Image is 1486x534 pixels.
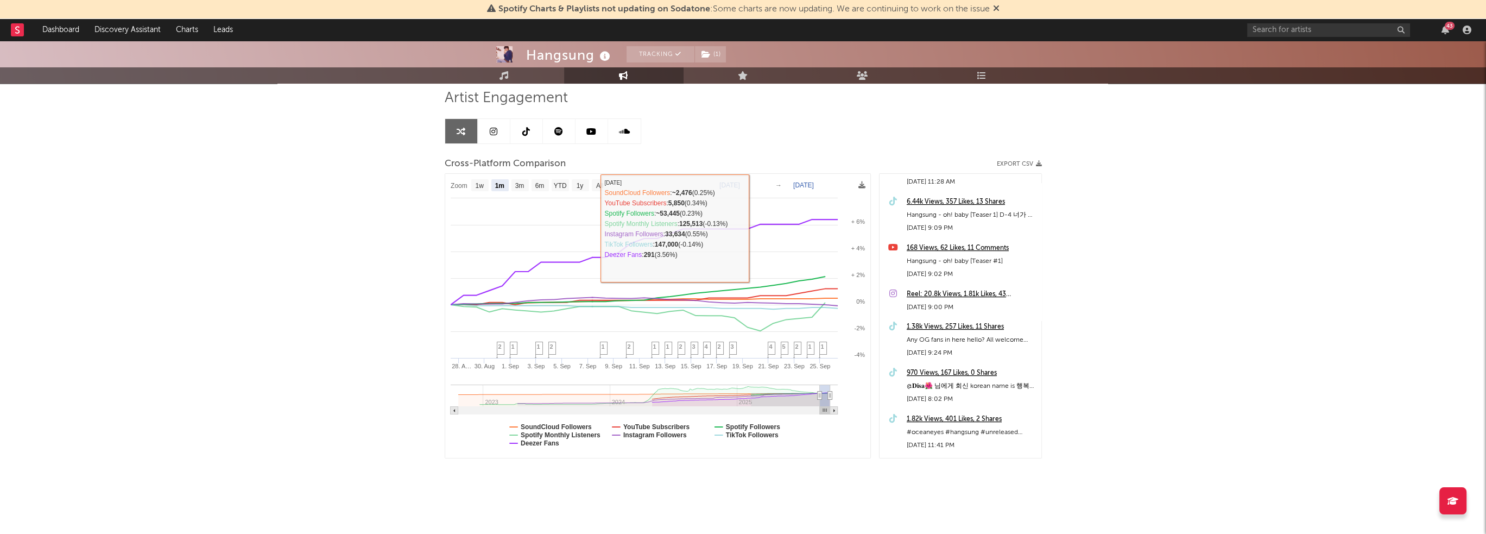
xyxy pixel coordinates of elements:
div: [DATE] 9:00 PM [907,301,1036,314]
input: Search for artists [1247,23,1410,37]
text: + 2% [851,272,865,278]
span: 1 [511,343,515,350]
text: 13. Sep [655,363,675,369]
text: Instagram Followers [623,431,686,439]
div: Hangsung - oh! baby [Teaser #1] [907,255,1036,268]
span: Artist Engagement [445,92,568,105]
span: 1 [602,343,605,350]
text: 19. Sep [732,363,753,369]
span: 5 [782,343,786,350]
text: Deezer Fans [521,439,559,447]
span: 3 [731,343,734,350]
text: TikTok Followers [725,431,778,439]
span: 2 [498,343,502,350]
span: 4 [769,343,773,350]
span: 1 [653,343,656,350]
div: 43 [1445,22,1455,30]
text: Zoom [451,182,467,190]
span: 2 [628,343,631,350]
text: 3. Sep [527,363,545,369]
span: 1 [537,343,540,350]
text: 23. Sep [783,363,804,369]
button: Tracking [627,46,694,62]
span: 2 [795,343,799,350]
div: [DATE] 9:24 PM [907,347,1036,360]
text: Spotify Monthly Listeners [521,431,600,439]
div: [DATE] 11:28 AM [907,175,1036,189]
text: 7. Sep [579,363,596,369]
span: Spotify Charts & Playlists not updating on Sodatone [498,5,710,14]
text: All [596,182,603,190]
span: 1 [808,343,812,350]
a: 1.82k Views, 401 Likes, 2 Shares [907,413,1036,426]
text: 1m [495,182,504,190]
text: 17. Sep [706,363,727,369]
a: 168 Views, 62 Likes, 11 Comments [907,242,1036,255]
text: 15. Sep [680,363,701,369]
span: Dismiss [993,5,1000,14]
text: 30. Aug [474,363,494,369]
div: [DATE] 8:02 PM [907,393,1036,406]
div: [DATE] 9:09 PM [907,222,1036,235]
text: 9. Sep [605,363,622,369]
span: 3 [692,343,695,350]
text: + 6% [851,218,865,225]
a: Reel: 20.8k Views, 1.81k Likes, 43 Comments [907,288,1036,301]
text: [DATE] [793,181,814,189]
span: 4 [705,343,708,350]
a: 1.38k Views, 257 Likes, 11 Shares [907,321,1036,334]
a: Discovery Assistant [87,19,168,41]
text: → [775,181,782,189]
span: 2 [550,343,553,350]
a: Charts [168,19,206,41]
div: @𝐃𝐢𝐬𝐚🌺 님에게 회신 korean name is 행복이= Happy :))) #hangsung #ohbaby #newmusic #indiepop #kindie [907,380,1036,393]
button: Export CSV [997,161,1042,167]
text: 1. Sep [502,363,519,369]
div: Hangsung [526,46,613,64]
span: : Some charts are now updating. We are continuing to work on the issue [498,5,990,14]
text: -2% [854,325,865,331]
text: -4% [854,351,865,358]
text: [DATE] [719,181,740,189]
span: 1 [821,343,824,350]
text: Spotify Followers [725,423,780,431]
a: 970 Views, 167 Likes, 0 Shares [907,367,1036,380]
div: Any OG fans in here hello? All welcome #hangsung #unreleasedsong #newmusic #indiepop #fyp [907,334,1036,347]
span: 2 [679,343,682,350]
text: 25. Sep [810,363,830,369]
text: 6m [535,182,544,190]
text: 21. Sep [758,363,779,369]
text: 3m [515,182,524,190]
text: 1w [475,182,484,190]
span: Cross-Platform Comparison [445,158,566,171]
text: + 4% [851,245,865,252]
div: Hangsung - oh! baby [Teaser 1] D-4 너가 웃으면, 나는 사랑에 빠져 #hangsung #ohbaby #newmusic #indiepop #kindie [907,209,1036,222]
text: 5. Sep [553,363,571,369]
text: YTD [553,182,566,190]
button: 43 [1441,26,1449,34]
a: 6.44k Views, 357 Likes, 13 Shares [907,196,1036,209]
span: ( 1 ) [694,46,726,62]
text: 11. Sep [629,363,649,369]
text: 0% [856,298,865,305]
text: 1y [576,182,583,190]
a: Leads [206,19,241,41]
span: 2 [718,343,721,350]
div: [DATE] 11:41 PM [907,439,1036,452]
a: Dashboard [35,19,87,41]
span: 1 [666,343,669,350]
div: #oceaneyes #hangsung #unreleased #newmusic #indiepop [907,426,1036,439]
text: SoundCloud Followers [521,423,592,431]
text: YouTube Subscribers [623,423,690,431]
div: [DATE] 9:02 PM [907,268,1036,281]
button: (1) [695,46,726,62]
text: 28. A… [452,363,471,369]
